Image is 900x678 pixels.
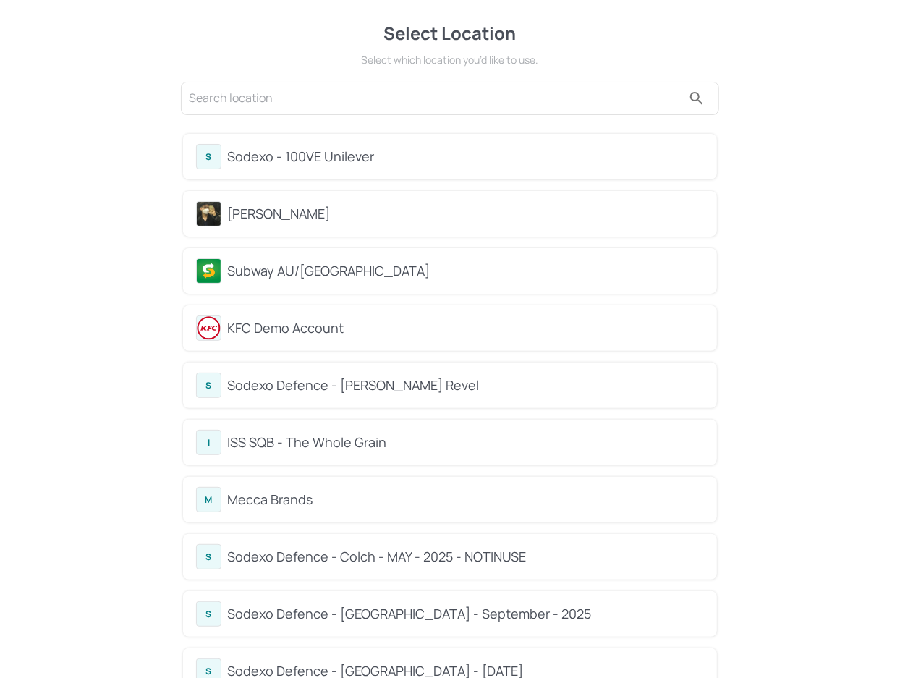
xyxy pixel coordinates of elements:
div: Mecca Brands [227,490,704,509]
div: ISS SQB - The Whole Grain [227,433,704,452]
div: Subway AU/[GEOGRAPHIC_DATA] [227,261,704,281]
img: avatar [197,202,221,226]
div: KFC Demo Account [227,318,704,338]
div: S [196,373,221,398]
div: S [196,601,221,627]
img: avatar [197,316,221,340]
div: M [196,487,221,512]
div: [PERSON_NAME] [227,204,704,224]
div: I [196,430,221,455]
input: Search location [189,87,682,110]
div: Sodexo Defence - [PERSON_NAME] Revel [227,376,704,395]
div: Select Location [179,20,721,46]
div: Sodexo Defence - Colch - MAY - 2025 - NOTINUSE [227,547,704,567]
img: avatar [197,259,221,283]
button: search [682,84,711,113]
div: S [196,544,221,569]
div: S [196,144,221,169]
div: Sodexo - 100VE Unilever [227,147,704,166]
div: Sodexo Defence - [GEOGRAPHIC_DATA] - September - 2025 [227,604,704,624]
div: Select which location you’d like to use. [179,52,721,67]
